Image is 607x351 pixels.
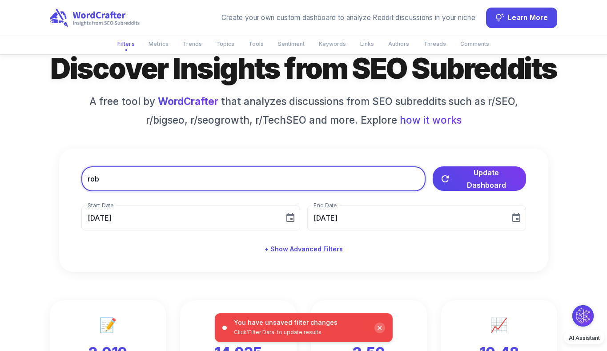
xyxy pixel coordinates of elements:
[158,95,218,107] a: WordCrafter
[454,166,519,191] span: Update Dashboard
[314,36,351,51] button: Keywords
[383,36,414,51] button: Authors
[261,241,346,258] button: + Show Advanced Filters
[455,36,494,51] button: Comments
[418,36,451,51] button: Threads
[455,315,543,336] p: 📈
[273,36,310,51] button: Sentiment
[88,202,113,209] label: Start Date
[281,209,299,227] button: Choose date, selected date is Sep 3, 2025
[234,319,367,327] p: You have unsaved filter changes
[177,36,207,51] button: Trends
[507,209,525,227] button: Choose date, selected date is Oct 3, 2025
[374,323,385,333] div: ✕
[307,206,504,230] input: MM/DD/YYYY
[64,315,152,336] p: 📝
[355,36,379,51] button: Links
[433,166,526,191] button: Update Dashboard
[234,328,367,336] p: Click 'Filter Data' to update results
[400,113,462,128] span: how it works
[486,8,557,28] button: Learn More
[50,50,557,87] h1: Discover Insights from SEO Subreddits
[314,202,337,209] label: End Date
[221,13,475,23] div: Create your own custom dashboard to analyze Reddit discussions in your niche
[569,335,600,341] span: AI Assistant
[81,94,526,127] h6: A free tool by that analyzes discussions from SEO subreddits such as r/SEO, r/bigseo, r/seogrowth...
[194,315,282,336] p: 💬
[81,166,426,191] input: Filter discussions about SEO on Reddit by keyword...
[143,36,174,51] button: Metrics
[81,206,278,230] input: MM/DD/YYYY
[243,36,269,51] button: Tools
[112,36,140,52] button: Filters
[211,36,240,51] button: Topics
[508,12,548,24] span: Learn More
